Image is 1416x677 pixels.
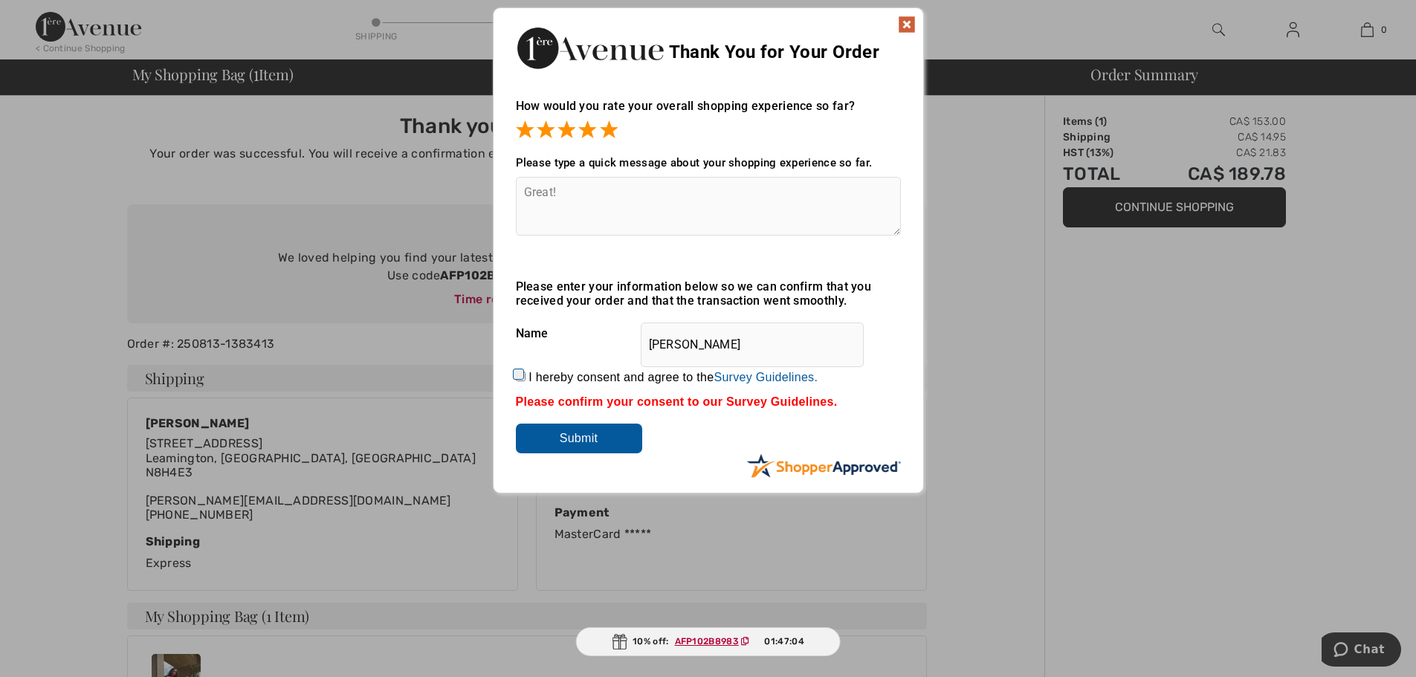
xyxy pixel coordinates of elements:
[528,371,818,384] label: I hereby consent and agree to the
[516,156,901,169] div: Please type a quick message about your shopping experience so far.
[612,634,627,650] img: Gift.svg
[516,424,642,453] input: Submit
[33,10,63,24] span: Chat
[516,279,901,308] div: Please enter your information below so we can confirm that you received your order and that the t...
[516,23,665,73] img: Thank You for Your Order
[516,84,901,141] div: How would you rate your overall shopping experience so far?
[714,371,818,383] a: Survey Guidelines.
[764,635,804,648] span: 01:47:04
[516,395,901,409] div: Please confirm your consent to our Survey Guidelines.
[669,42,879,62] span: Thank You for Your Order
[898,16,916,33] img: x
[675,636,739,647] ins: AFP102B8983
[516,315,901,352] div: Name
[575,627,841,656] div: 10% off:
